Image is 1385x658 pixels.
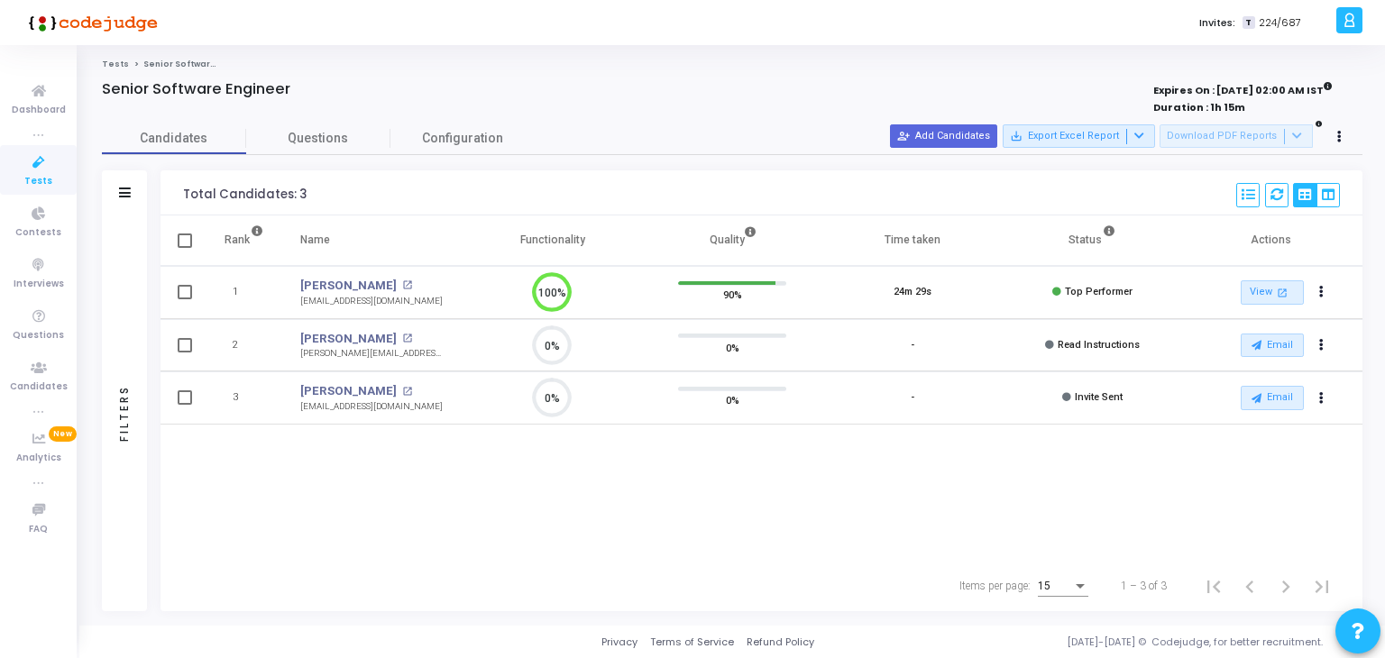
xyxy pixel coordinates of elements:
div: Filters [116,314,133,512]
div: Name [300,230,330,250]
span: FAQ [29,522,48,537]
span: Configuration [422,129,503,148]
button: Actions [1309,280,1335,306]
span: Interviews [14,277,64,292]
span: T [1243,16,1254,30]
label: Invites: [1199,15,1235,31]
mat-icon: open_in_new [1275,285,1290,300]
mat-select: Items per page: [1038,580,1088,593]
span: 0% [726,338,739,356]
mat-icon: open_in_new [402,334,412,343]
a: [PERSON_NAME] [300,277,397,295]
div: [EMAIL_ADDRESS][DOMAIN_NAME] [300,400,443,414]
mat-icon: open_in_new [402,387,412,397]
button: Download PDF Reports [1160,124,1313,148]
a: Tests [102,59,129,69]
th: Quality [643,215,823,266]
span: Tests [24,174,52,189]
button: Email [1241,334,1304,357]
span: 224/687 [1259,15,1301,31]
button: Last page [1304,568,1340,604]
mat-icon: save_alt [1010,130,1023,142]
strong: Expires On : [DATE] 02:00 AM IST [1153,78,1333,98]
button: Add Candidates [890,124,997,148]
td: 1 [206,266,282,319]
div: [EMAIL_ADDRESS][DOMAIN_NAME] [300,295,443,308]
span: Questions [13,328,64,343]
span: 90% [723,286,742,304]
button: Previous page [1232,568,1268,604]
button: Next page [1268,568,1304,604]
div: 24m 29s [894,285,931,300]
span: 15 [1038,580,1050,592]
a: View [1241,280,1304,305]
mat-icon: open_in_new [402,280,412,290]
span: Contests [15,225,61,241]
h4: Senior Software Engineer [102,80,290,98]
span: Analytics [16,451,61,466]
div: Time taken [885,230,940,250]
button: Export Excel Report [1003,124,1155,148]
td: 2 [206,319,282,372]
div: - [911,338,914,353]
button: Email [1241,386,1304,409]
nav: breadcrumb [102,59,1362,70]
div: View Options [1293,183,1340,207]
th: Status [1003,215,1183,266]
span: Questions [246,129,390,148]
th: Actions [1182,215,1362,266]
td: 3 [206,371,282,425]
a: [PERSON_NAME] [300,382,397,400]
a: [PERSON_NAME] [300,330,397,348]
th: Functionality [463,215,643,266]
span: Senior Software Engineer [143,59,259,69]
a: Privacy [601,635,637,650]
span: Dashboard [12,103,66,118]
a: Refund Policy [747,635,814,650]
div: [DATE]-[DATE] © Codejudge, for better recruitment. [814,635,1362,650]
button: Actions [1309,333,1335,358]
mat-icon: person_add_alt [897,130,910,142]
span: Read Instructions [1058,339,1140,351]
th: Rank [206,215,282,266]
button: First page [1196,568,1232,604]
span: Candidates [10,379,68,395]
span: Invite Sent [1075,391,1123,403]
strong: Duration : 1h 15m [1153,100,1245,114]
div: - [911,390,914,406]
div: Total Candidates: 3 [183,187,307,202]
a: Terms of Service [650,635,734,650]
img: logo [23,5,158,41]
div: Items per page: [959,578,1031,594]
div: [PERSON_NAME][EMAIL_ADDRESS][DOMAIN_NAME] [300,347,445,361]
button: Actions [1309,386,1335,411]
span: New [49,426,77,442]
div: 1 – 3 of 3 [1121,578,1167,594]
span: Top Performer [1065,286,1133,297]
span: Candidates [102,129,246,148]
span: 0% [726,391,739,409]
